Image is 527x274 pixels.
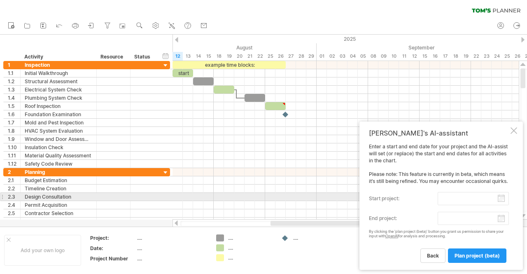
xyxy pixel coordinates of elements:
div: Project Number [90,255,135,262]
div: 1.1 [8,69,20,77]
div: 2.1 [8,176,20,184]
span: back [427,253,439,259]
div: .... [228,244,273,251]
div: Friday, 19 September 2025 [461,52,471,61]
div: Foundation Examination [25,110,92,118]
div: 1.6 [8,110,20,118]
div: Friday, 12 September 2025 [409,52,420,61]
div: Tuesday, 12 August 2025 [173,52,183,61]
div: Thursday, 21 August 2025 [245,52,255,61]
div: Status [134,53,152,61]
div: Wednesday, 3 September 2025 [337,52,347,61]
div: Initial Walkthrough [25,69,92,77]
div: Monday, 18 August 2025 [214,52,224,61]
div: Thursday, 25 September 2025 [502,52,512,61]
div: Monday, 15 September 2025 [420,52,430,61]
div: Friday, 15 August 2025 [203,52,214,61]
div: Timeline Creation [25,185,92,192]
div: Safety Code Review [25,160,92,168]
div: Tuesday, 16 September 2025 [430,52,440,61]
div: Mold and Pest Inspection [25,119,92,126]
div: .... [137,234,206,241]
div: Wednesday, 13 August 2025 [183,52,193,61]
div: start [173,69,193,77]
a: plan project (beta) [448,248,506,263]
div: Electrical System Check [25,86,92,94]
div: Wednesday, 27 August 2025 [286,52,296,61]
div: Project: [90,234,135,241]
div: By clicking the 'plan project (beta)' button you grant us permission to share your input with for... [369,230,509,239]
div: 1.5 [8,102,20,110]
div: Tuesday, 9 September 2025 [378,52,389,61]
div: 2.3 [8,193,20,201]
a: back [420,248,445,263]
div: Tuesday, 23 September 2025 [481,52,492,61]
div: Tuesday, 26 August 2025 [275,52,286,61]
a: OpenAI [385,234,398,238]
div: 1.3 [8,86,20,94]
div: Budget Estimation [25,176,92,184]
div: Material Sourcing [25,218,92,225]
div: Contractor Selection [25,209,92,217]
div: Roof Inspection [25,102,92,110]
div: Window and Door Assessment [25,135,92,143]
div: .... [228,254,273,261]
label: end project: [369,212,438,225]
label: start project: [369,192,438,205]
div: 1.9 [8,135,20,143]
div: Insulation Check [25,143,92,151]
div: Resource [100,53,126,61]
div: HVAC System Evaluation [25,127,92,135]
div: 2.2 [8,185,20,192]
div: Tuesday, 2 September 2025 [327,52,337,61]
div: Material Quality Assessment [25,152,92,159]
div: Inspection [25,61,92,69]
div: Friday, 22 August 2025 [255,52,265,61]
div: 1.10 [8,143,20,151]
div: .... [137,245,206,252]
div: Wednesday, 20 August 2025 [234,52,245,61]
div: Thursday, 14 August 2025 [193,52,203,61]
div: 1.8 [8,127,20,135]
div: Design Consultation [25,193,92,201]
div: Monday, 22 September 2025 [471,52,481,61]
div: Monday, 1 September 2025 [317,52,327,61]
div: Plumbing System Check [25,94,92,102]
div: Wednesday, 10 September 2025 [389,52,399,61]
div: Monday, 25 August 2025 [265,52,275,61]
div: 1.11 [8,152,20,159]
div: 2.6 [8,218,20,225]
div: Thursday, 28 August 2025 [296,52,306,61]
div: 2 [8,168,20,176]
div: 1.12 [8,160,20,168]
div: Friday, 5 September 2025 [358,52,368,61]
div: Enter a start and end date for your project and the AI-assist will set (or replace) the start and... [369,143,509,262]
div: .... [137,255,206,262]
div: 1.7 [8,119,20,126]
div: August 2025 [100,43,317,52]
div: 2.5 [8,209,20,217]
span: plan project (beta) [455,253,500,259]
div: Add your own logo [4,235,81,266]
div: Date: [90,245,135,252]
div: .... [293,234,338,241]
div: Planning [25,168,92,176]
div: Thursday, 18 September 2025 [450,52,461,61]
div: .... [228,234,273,241]
div: 2.4 [8,201,20,209]
div: example time blocks: [173,61,286,69]
div: Permit Acquisition [25,201,92,209]
div: Structural Assessment [25,77,92,85]
div: Friday, 29 August 2025 [306,52,317,61]
div: Activity [24,53,92,61]
div: Wednesday, 17 September 2025 [440,52,450,61]
div: 1.4 [8,94,20,102]
div: 1 [8,61,20,69]
div: [PERSON_NAME]'s AI-assistant [369,129,509,137]
div: Thursday, 4 September 2025 [347,52,358,61]
div: Wednesday, 24 September 2025 [492,52,502,61]
div: 1.2 [8,77,20,85]
div: Friday, 26 September 2025 [512,52,522,61]
div: Monday, 8 September 2025 [368,52,378,61]
div: Thursday, 11 September 2025 [399,52,409,61]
